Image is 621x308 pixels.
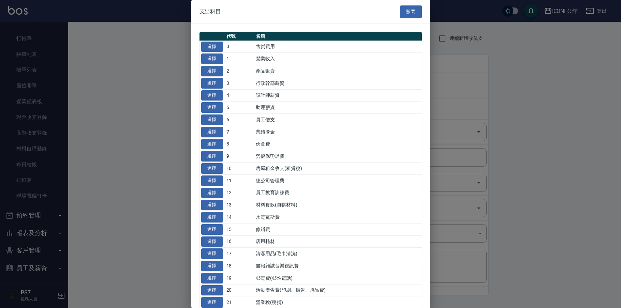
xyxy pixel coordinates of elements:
[225,126,254,138] td: 7
[400,5,422,18] button: 關閉
[254,187,422,199] td: 員工教育訓練費
[201,139,223,150] button: 選擇
[254,89,422,102] td: 設計師薪資
[225,223,254,235] td: 15
[254,102,422,114] td: 助理薪資
[225,284,254,296] td: 20
[201,114,223,125] button: 選擇
[201,163,223,174] button: 選擇
[225,114,254,126] td: 6
[201,212,223,222] button: 選擇
[254,260,422,272] td: 書報雜誌音樂視訊費
[201,261,223,271] button: 選擇
[201,297,223,308] button: 選擇
[201,236,223,247] button: 選擇
[201,224,223,235] button: 選擇
[254,138,422,150] td: 伙食費
[225,89,254,102] td: 4
[225,235,254,248] td: 16
[201,90,223,101] button: 選擇
[254,53,422,65] td: 營業收入
[225,187,254,199] td: 12
[225,211,254,224] td: 14
[201,53,223,64] button: 選擇
[201,66,223,76] button: 選擇
[201,78,223,89] button: 選擇
[225,199,254,211] td: 13
[254,211,422,224] td: 水電瓦斯費
[254,65,422,77] td: 產品販賣
[201,285,223,296] button: 選擇
[254,114,422,126] td: 員工借支
[225,77,254,89] td: 3
[225,53,254,65] td: 1
[201,188,223,198] button: 選擇
[254,235,422,248] td: 店用耗材
[225,102,254,114] td: 5
[225,65,254,77] td: 2
[225,174,254,187] td: 11
[201,127,223,137] button: 選擇
[254,126,422,138] td: 業績獎金
[254,272,422,284] td: 郵電費(郵匯電話)
[225,41,254,53] td: 0
[254,248,422,260] td: 清潔用品(毛巾清洗)
[254,41,422,53] td: 售貨費用
[225,260,254,272] td: 18
[225,272,254,284] td: 19
[201,42,223,52] button: 選擇
[254,150,422,163] td: 勞健保勞退費
[225,163,254,175] td: 10
[201,151,223,161] button: 選擇
[225,32,254,41] th: 代號
[254,284,422,296] td: 活動廣告費(印刷、廣告、贈品費)
[201,248,223,259] button: 選擇
[225,138,254,150] td: 8
[225,150,254,163] td: 9
[225,248,254,260] td: 17
[254,174,422,187] td: 總公司管理費
[201,273,223,283] button: 選擇
[201,200,223,210] button: 選擇
[199,8,221,15] span: 支出科目
[201,175,223,186] button: 選擇
[201,102,223,113] button: 選擇
[254,77,422,89] td: 行政幹部薪資
[254,199,422,211] td: 材料貨款(員購材料)
[254,32,422,41] th: 名稱
[254,223,422,235] td: 修繕費
[254,163,422,175] td: 房屋租金收支(租賃稅)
